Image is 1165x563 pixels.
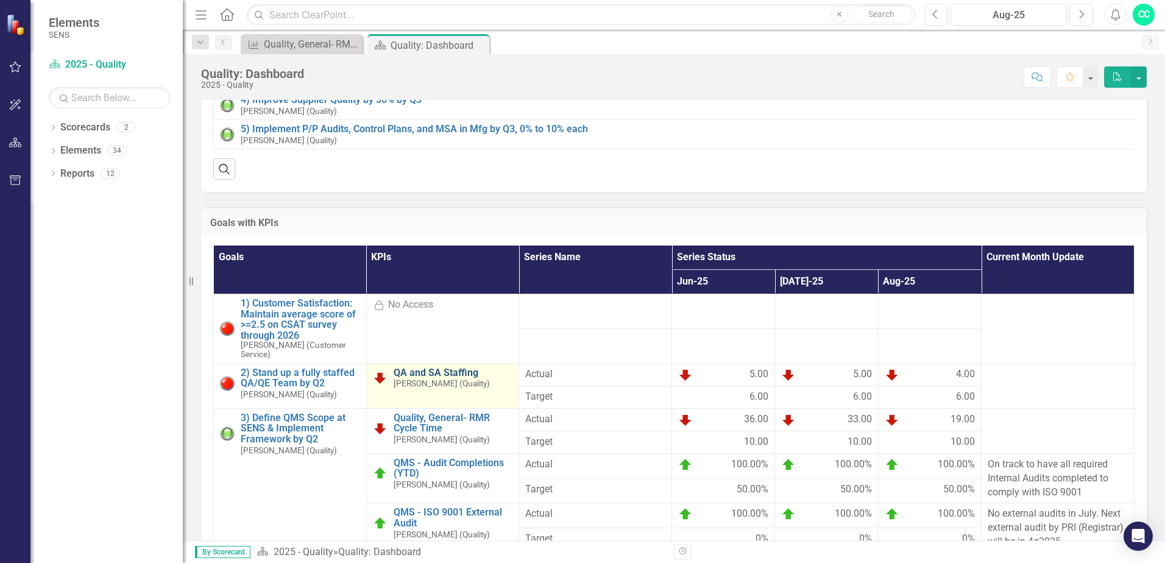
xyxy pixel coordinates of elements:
img: Below Target [373,421,388,436]
span: 5.00 [853,367,872,382]
img: Red: Critical Issues/Off-Track [220,321,235,336]
p: On track to have all required Internal Audits completed to comply with ISO 9001 [988,458,1128,500]
img: ClearPoint Strategy [6,14,27,35]
td: Double-Click to Edit [982,408,1135,453]
div: Quality, General- RMR Cycle Time [264,37,359,52]
div: Quality: Dashboard [338,546,421,558]
td: Double-Click to Edit [672,528,775,553]
img: On Target [781,507,796,522]
span: 100.00% [731,458,768,472]
p: No external audits in July. Next external audit by PRI (Registrar) will be in 4q2025. [988,507,1128,549]
img: Below Target [885,367,899,382]
img: Green: On Track [220,127,235,142]
img: Below Target [781,413,796,427]
small: [PERSON_NAME] (Quality) [241,446,337,455]
a: 2) Stand up a fully staffed QA/QE Team by Q2 [241,367,360,389]
img: Red: Critical Issues/Off-Track [220,376,235,391]
span: 100.00% [731,507,768,522]
td: Double-Click to Edit [672,363,775,386]
small: [PERSON_NAME] (Quality) [241,136,337,145]
td: Double-Click to Edit [775,363,878,386]
div: Quality: Dashboard [391,38,486,53]
span: 100.00% [835,507,872,522]
td: Double-Click to Edit [672,478,775,503]
span: Elements [49,15,99,30]
span: By Scorecard [195,546,250,558]
input: Search ClearPoint... [247,4,915,26]
button: Aug-25 [951,4,1067,26]
img: On Target [885,507,899,522]
div: 12 [101,168,120,179]
span: Search [868,9,894,19]
img: On Target [781,458,796,472]
td: Double-Click to Edit [878,408,981,431]
small: [PERSON_NAME] (Quality) [394,435,490,444]
td: Double-Click to Edit Right Click for Context Menu [366,363,519,408]
span: 10.00 [744,435,768,449]
img: On Target [678,458,693,472]
img: Green: On Track [220,427,235,441]
td: Double-Click to Edit [775,431,878,453]
span: 0% [962,532,975,546]
span: 33.00 [848,413,872,427]
td: Double-Click to Edit Right Click for Context Menu [366,453,519,503]
img: Below Target [885,413,899,427]
td: Double-Click to Edit [878,453,981,478]
small: [PERSON_NAME] (Quality) [394,480,490,489]
small: [PERSON_NAME] (Quality) [241,107,337,116]
td: Double-Click to Edit [878,528,981,553]
img: On Target [678,507,693,522]
span: 10.00 [951,435,975,449]
div: No Access [388,298,433,312]
td: Double-Click to Edit [775,503,878,528]
span: 100.00% [938,458,975,472]
a: 4) Improve Supplier Quality by 30% by Q3 [241,94,1133,105]
a: 2025 - Quality [49,58,171,72]
td: Double-Click to Edit Right Click for Context Menu [214,120,1140,149]
img: On Target [373,516,388,531]
div: Quality: Dashboard [201,67,304,80]
div: 2 [116,122,136,133]
td: Double-Click to Edit [672,431,775,453]
button: CC [1133,4,1155,26]
a: Reports [60,167,94,181]
td: Double-Click to Edit [878,478,981,503]
span: Target [525,435,665,449]
span: 6.00 [853,390,872,404]
a: Scorecards [60,121,110,135]
span: Actual [525,458,665,472]
td: Double-Click to Edit [982,503,1135,553]
td: Double-Click to Edit [775,453,878,478]
small: [PERSON_NAME] (Customer Service) [241,341,360,359]
span: 100.00% [835,458,872,472]
span: Target [525,390,665,404]
a: Quality, General- RMR Cycle Time [244,37,359,52]
td: Double-Click to Edit Right Click for Context Menu [366,408,519,453]
td: Double-Click to Edit [672,408,775,431]
a: 5) Implement P/P Audits, Control Plans, and MSA in Mfg by Q3, 0% to 10% each [241,124,1133,135]
span: 5.00 [749,367,768,382]
span: 6.00 [956,390,975,404]
div: » [257,545,665,559]
span: 50.00% [840,483,872,497]
span: 36.00 [744,413,768,427]
span: Target [525,532,665,546]
td: Double-Click to Edit [878,363,981,386]
h3: Goals with KPIs [210,218,1138,228]
a: QA and SA Staffing [394,367,513,378]
span: 0% [859,532,872,546]
small: [PERSON_NAME] (Quality) [394,530,490,539]
td: Double-Click to Edit [982,453,1135,503]
a: QMS - Audit Completions (YTD) [394,458,513,479]
img: Below Target [678,367,693,382]
a: 2025 - Quality [274,546,333,558]
span: Target [525,483,665,497]
small: [PERSON_NAME] (Quality) [241,390,337,399]
div: 34 [107,146,127,156]
td: Double-Click to Edit [775,386,878,408]
td: Double-Click to Edit [878,503,981,528]
input: Search Below... [49,87,171,108]
div: 2025 - Quality [201,80,304,90]
td: Double-Click to Edit Right Click for Context Menu [214,363,367,408]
